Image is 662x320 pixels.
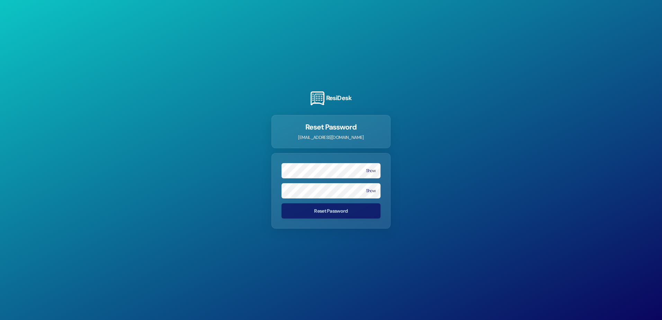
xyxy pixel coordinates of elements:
[279,123,383,132] h1: Reset Password
[279,134,383,141] p: [EMAIL_ADDRESS][DOMAIN_NAME]
[366,188,376,193] button: Show
[311,91,324,105] img: ResiDesk Logo
[366,168,376,173] button: Show
[326,94,351,102] h3: ResiDesk
[281,203,381,219] button: Reset Password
